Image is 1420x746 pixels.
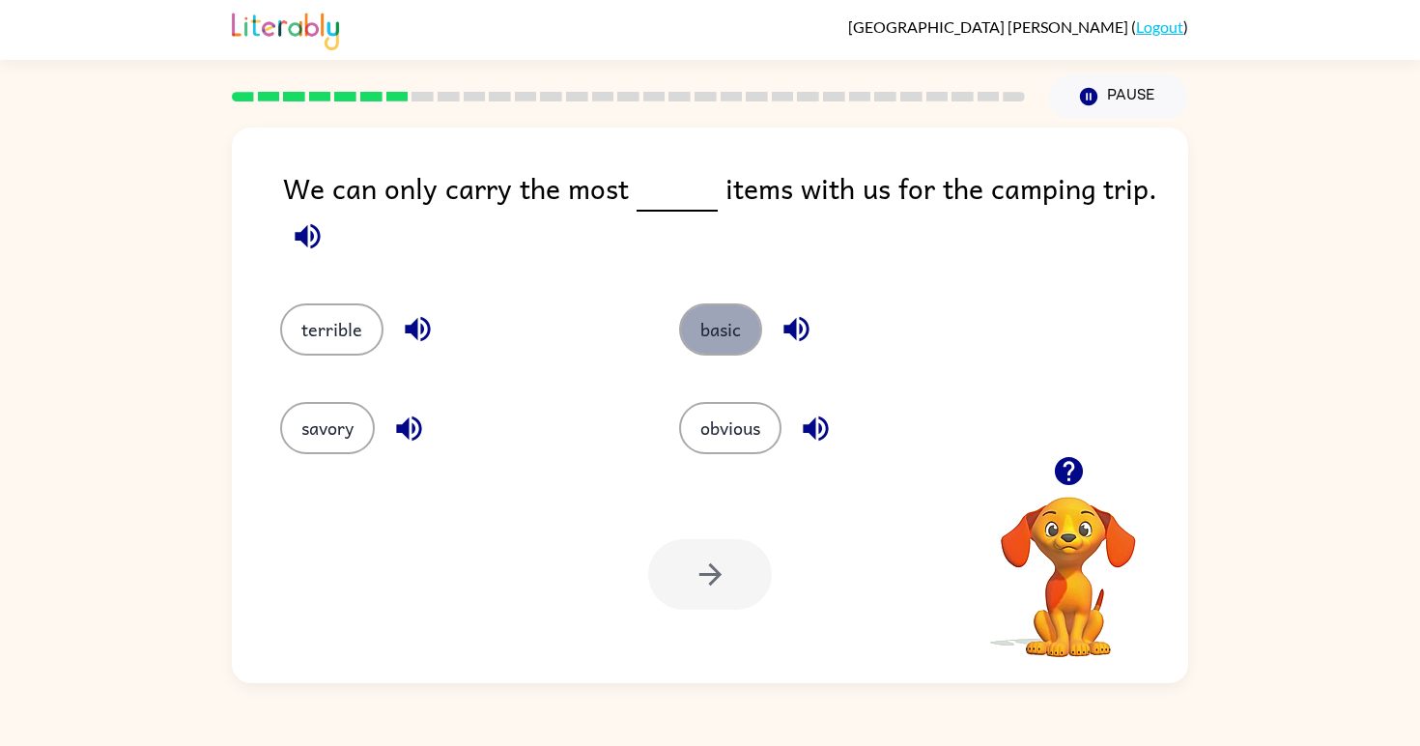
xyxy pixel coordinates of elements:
[848,17,1131,36] span: [GEOGRAPHIC_DATA] [PERSON_NAME]
[283,166,1188,265] div: We can only carry the most items with us for the camping trip.
[280,402,375,454] button: savory
[232,8,339,50] img: Literably
[280,303,383,356] button: terrible
[1136,17,1183,36] a: Logout
[679,303,762,356] button: basic
[848,17,1188,36] div: ( )
[972,467,1165,660] video: Your browser must support playing .mp4 files to use Literably. Please try using another browser.
[679,402,781,454] button: obvious
[1048,74,1188,119] button: Pause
